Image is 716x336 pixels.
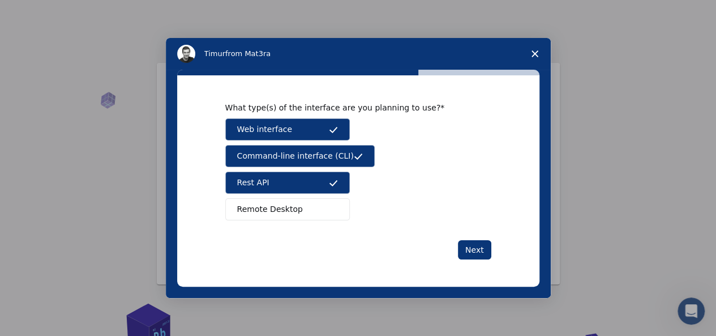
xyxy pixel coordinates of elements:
[225,103,474,113] div: What type(s) of the interface are you planning to use?
[225,145,375,167] button: Command-line interface (CLI)
[225,172,350,194] button: Rest API
[458,240,491,260] button: Next
[225,118,350,141] button: Web interface
[237,177,269,189] span: Rest API
[177,45,195,63] img: Profile image for Timur
[237,124,292,135] span: Web interface
[225,49,271,58] span: from Mat3ra
[204,49,225,58] span: Timur
[237,150,354,162] span: Command-line interface (CLI)
[519,38,551,70] span: Close survey
[225,198,350,220] button: Remote Desktop
[237,203,303,215] span: Remote Desktop
[23,8,63,18] span: Support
